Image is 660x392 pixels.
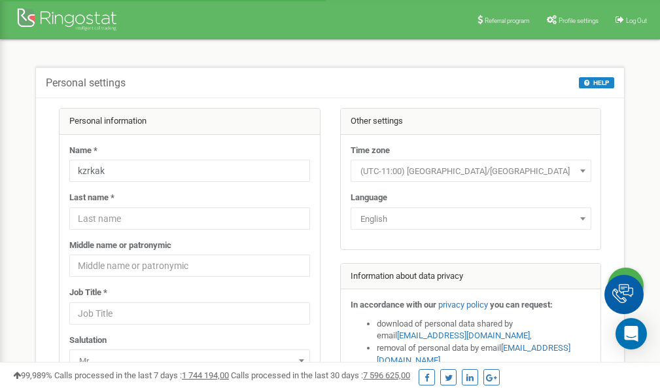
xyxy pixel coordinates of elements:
[341,264,601,290] div: Information about data privacy
[231,370,410,380] span: Calls processed in the last 30 days :
[351,145,390,157] label: Time zone
[579,77,614,88] button: HELP
[377,318,591,342] li: download of personal data shared by email ,
[69,334,107,347] label: Salutation
[616,318,647,349] div: Open Intercom Messenger
[60,109,320,135] div: Personal information
[69,302,310,325] input: Job Title
[351,207,591,230] span: English
[69,160,310,182] input: Name
[69,255,310,277] input: Middle name or patronymic
[54,370,229,380] span: Calls processed in the last 7 days :
[377,342,591,366] li: removal of personal data by email ,
[69,287,107,299] label: Job Title *
[46,77,126,89] h5: Personal settings
[490,300,553,310] strong: you can request:
[559,17,599,24] span: Profile settings
[351,300,436,310] strong: In accordance with our
[74,352,305,370] span: Mr.
[69,145,97,157] label: Name *
[69,207,310,230] input: Last name
[363,370,410,380] u: 7 596 625,00
[13,370,52,380] span: 99,989%
[485,17,530,24] span: Referral program
[626,17,647,24] span: Log Out
[397,330,530,340] a: [EMAIL_ADDRESS][DOMAIN_NAME]
[355,210,587,228] span: English
[69,192,114,204] label: Last name *
[69,349,310,372] span: Mr.
[438,300,488,310] a: privacy policy
[351,192,387,204] label: Language
[182,370,229,380] u: 1 744 194,00
[351,160,591,182] span: (UTC-11:00) Pacific/Midway
[69,240,171,252] label: Middle name or patronymic
[355,162,587,181] span: (UTC-11:00) Pacific/Midway
[341,109,601,135] div: Other settings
